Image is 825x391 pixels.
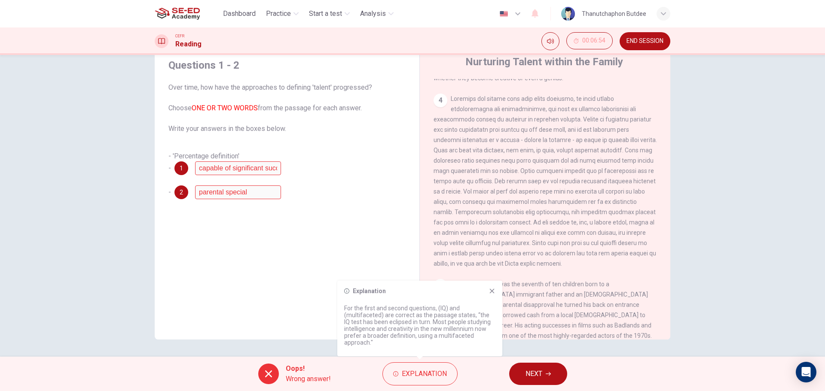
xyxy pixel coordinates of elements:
div: Open Intercom Messenger [796,362,816,382]
img: en [498,11,509,17]
div: Thanutchaphon Butdee [582,9,646,19]
font: ONE OR TWO WORDS [192,104,258,112]
h1: Reading [175,39,202,49]
img: SE-ED Academy logo [155,5,200,22]
span: Oops! [286,364,331,374]
span: Wrong answer! [286,374,331,384]
input: multifaceted; multifaceted approach; [195,185,281,199]
span: Start a test [309,9,342,19]
span: Over time, how have the approaches to defining 'talent' progressed? Choose from the passage for e... [168,82,406,134]
span: CEFR [175,33,184,39]
div: 5 [434,279,447,293]
span: - [168,188,171,196]
span: END SESSION [626,38,663,45]
div: Hide [566,32,613,50]
h4: Questions 1 - 2 [168,58,406,72]
span: 00:06:54 [582,37,605,44]
span: - 'Percentage definition' - [168,152,239,172]
img: Profile picture [561,7,575,21]
span: Analysis [360,9,386,19]
div: Mute [541,32,559,50]
span: [PERSON_NAME] was the seventh of ten children born to a [DEMOGRAPHIC_DATA] immigrant father and a... [434,281,652,370]
span: Loremips dol sitame cons adip elits doeiusmo, te incid utlabo etdoloremagna ali enimadminimve, qu... [434,95,657,267]
span: 2 [180,189,183,195]
p: For the first and second questions, (IQ) and (multifaceted) are correct as the passage states, “t... [344,305,495,346]
input: IQ; intelligence; IQ tests; IQ test; [195,161,281,175]
h6: Explanation [353,288,386,294]
div: 4 [434,94,447,107]
span: Explanation [402,368,447,380]
h4: Nurturing Talent within the Family [465,55,623,69]
span: Practice [266,9,291,19]
span: 1 [180,165,183,171]
span: NEXT [526,368,542,380]
span: Dashboard [223,9,256,19]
